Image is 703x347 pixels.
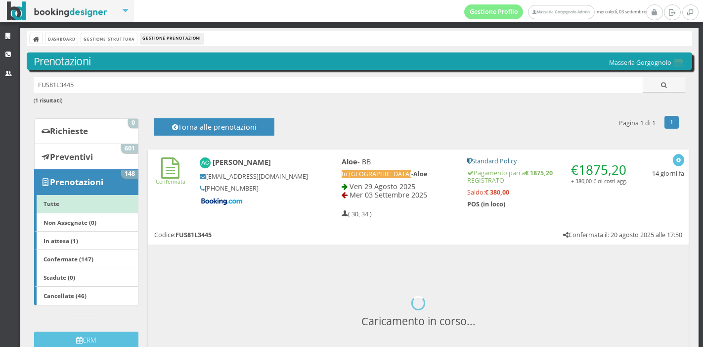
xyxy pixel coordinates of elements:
a: In attesa (1) [34,231,138,250]
b: POS (in loco) [467,200,505,208]
a: Masseria Gorgognolo Admin [528,5,594,19]
b: Cancellate (46) [44,292,87,299]
b: 1 risultati [35,97,61,104]
span: 0 [128,119,138,128]
a: Non Assegnate (0) [34,213,138,232]
a: Scadute (0) [34,268,138,287]
b: FUS81L3445 [176,231,212,239]
h5: Standard Policy [467,157,630,165]
b: Richieste [50,125,88,137]
small: + 380,00 € di costi agg. [571,177,627,185]
h4: - BB [342,157,454,166]
img: 0603869b585f11eeb13b0a069e529790.png [671,59,685,67]
strong: € 380,00 [485,188,509,197]
img: Amber Cowan [200,157,211,169]
b: In attesa (1) [44,237,78,245]
h4: Torna alle prenotazioni [165,123,263,138]
button: Torna alle prenotazioni [154,118,274,136]
b: Confermate (147) [44,255,93,263]
span: mercoledì, 03 settembre [464,4,646,19]
h5: Pagamento pari a REGISTRATO [467,169,630,184]
h3: Prenotazioni [34,55,686,68]
span: 601 [121,144,138,153]
h5: Pagina 1 di 1 [619,119,656,127]
b: Scadute (0) [44,273,75,281]
img: BookingDesigner.com [7,1,107,21]
b: Tutte [44,199,59,207]
h5: [EMAIL_ADDRESS][DOMAIN_NAME] [200,173,308,180]
strong: € 1875,20 [525,169,553,177]
h5: - [342,170,454,178]
input: Ricerca cliente - (inserisci il codice, il nome, il cognome, il numero di telefono o la mail) [34,77,643,93]
a: Confermata [156,170,185,185]
a: Tutte [34,195,138,213]
span: In [GEOGRAPHIC_DATA] [342,170,411,178]
span: Ven 29 Agosto 2025 [350,182,415,191]
a: 1 [664,116,679,129]
b: [PERSON_NAME] [213,157,271,167]
h5: Saldo: [467,189,630,196]
a: Preventivi 601 [34,144,138,169]
a: Gestione Profilo [464,4,524,19]
li: Gestione Prenotazioni [140,33,203,44]
a: Prenotazioni 148 [34,169,138,195]
a: Dashboard [45,33,78,44]
h5: 14 giorni fa [652,170,684,177]
b: Prenotazioni [50,176,103,188]
h5: Confermata il: 20 agosto 2025 alle 17:50 [563,231,682,239]
a: Cancellate (46) [34,287,138,305]
span: Mer 03 Settembre 2025 [350,190,427,199]
span: 1875,20 [578,161,626,179]
h5: Codice: [154,231,212,239]
b: Non Assegnate (0) [44,218,96,226]
img: Booking-com-logo.png [200,197,244,206]
b: Aloe [413,170,427,178]
a: Gestione Struttura [81,33,136,44]
h5: Masseria Gorgognolo [609,59,685,67]
a: Confermate (147) [34,249,138,268]
h6: ( ) [34,98,686,104]
h5: [PHONE_NUMBER] [200,185,308,192]
span: € [571,161,626,179]
a: Richieste 0 [34,118,138,144]
b: Preventivi [50,151,93,162]
span: 148 [121,170,138,179]
b: Aloe [342,157,357,166]
h5: ( 30, 34 ) [342,210,372,218]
